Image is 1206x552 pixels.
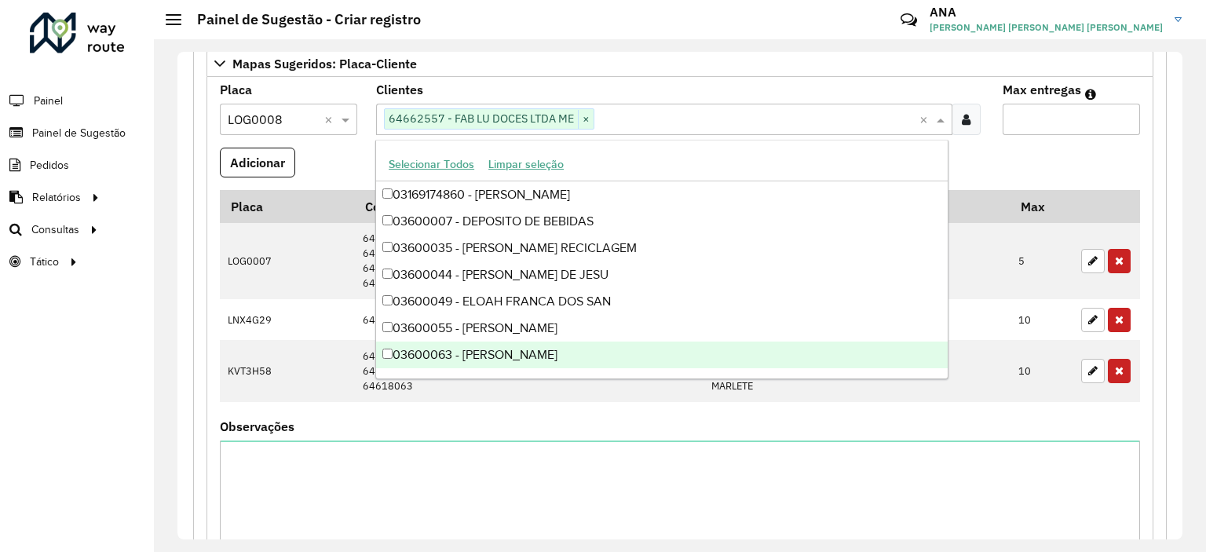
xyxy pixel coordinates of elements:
div: 03600063 - [PERSON_NAME] [376,342,948,368]
td: 64607365 64609443 64618063 [354,340,703,402]
button: Selecionar Todos [382,152,481,177]
label: Clientes [376,80,423,99]
div: 03600035 - [PERSON_NAME] RECICLAGEM [376,235,948,261]
td: LNX4G29 [220,299,354,340]
td: KVT3H58 [220,340,354,402]
span: Clear all [919,110,933,129]
div: 03600007 - DEPOSITO DE BEBIDAS [376,208,948,235]
a: Contato Rápido [892,3,926,37]
span: 64662557 - FAB LU DOCES LTDA ME [385,109,578,128]
th: Max [1010,190,1073,223]
th: Placa [220,190,354,223]
td: 10 [1010,340,1073,402]
span: Consultas [31,221,79,238]
div: 03600049 - ELOAH FRANCA DOS SAN [376,288,948,315]
span: Pedidos [30,157,69,174]
td: 10 [1010,299,1073,340]
label: Observações [220,417,294,436]
h3: ANA [930,5,1163,20]
button: Limpar seleção [481,152,571,177]
ng-dropdown-panel: Options list [375,140,948,379]
label: Placa [220,80,252,99]
td: 5 [1010,223,1073,299]
th: Código Cliente [354,190,703,223]
div: 03600055 - [PERSON_NAME] [376,315,948,342]
td: 64657687 [354,299,703,340]
span: Painel de Sugestão [32,125,126,141]
em: Máximo de clientes que serão colocados na mesma rota com os clientes informados [1085,88,1096,101]
span: × [578,110,594,129]
span: Painel [34,93,63,109]
div: 03600044 - [PERSON_NAME] DE JESU [376,261,948,288]
span: [PERSON_NAME] [PERSON_NAME] [PERSON_NAME] [930,20,1163,35]
span: Tático [30,254,59,270]
span: Relatórios [32,189,81,206]
button: Adicionar [220,148,295,177]
div: 03600137 - SHIRLEI DA [376,368,948,395]
a: Mapas Sugeridos: Placa-Cliente [206,50,1153,77]
div: 03169174860 - [PERSON_NAME] [376,181,948,208]
span: Clear all [324,110,338,129]
td: 64600654 64602650 64611204 64628512 [354,223,703,299]
span: Mapas Sugeridos: Placa-Cliente [232,57,417,70]
h2: Painel de Sugestão - Criar registro [181,11,421,28]
label: Max entregas [1003,80,1081,99]
td: LOG0007 [220,223,354,299]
